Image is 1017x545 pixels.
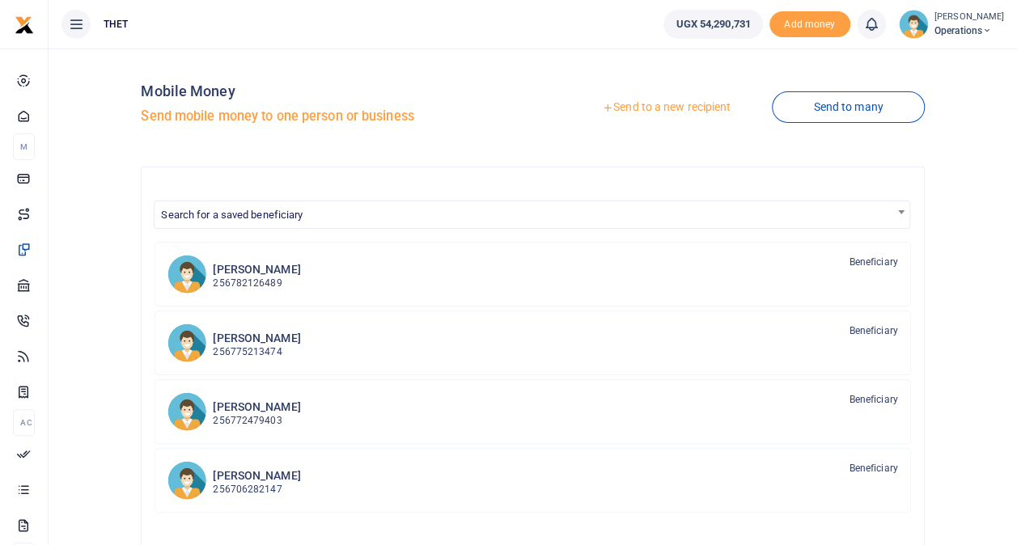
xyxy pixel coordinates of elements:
h6: [PERSON_NAME] [213,332,300,345]
span: Beneficiary [849,255,897,269]
a: SGn [PERSON_NAME] 256772479403 Beneficiary [155,379,910,444]
h5: Send mobile money to one person or business [141,108,526,125]
li: Wallet ballance [657,10,769,39]
a: logo-small logo-large logo-large [15,18,34,30]
img: SA [167,461,206,500]
a: profile-user [PERSON_NAME] Operations [899,10,1004,39]
span: Beneficiary [849,461,897,475]
a: Send to many [772,91,924,123]
h4: Mobile Money [141,82,526,100]
span: Search for a saved beneficiary [161,209,303,221]
p: 256782126489 [213,276,300,291]
li: M [13,133,35,160]
p: 256775213474 [213,344,300,360]
span: UGX 54,290,731 [676,16,750,32]
img: VKk [167,255,206,294]
p: 256706282147 [213,482,300,497]
span: Search for a saved beneficiary [154,201,909,229]
span: Beneficiary [849,392,897,407]
h6: [PERSON_NAME] [213,263,300,277]
p: 256772479403 [213,413,300,429]
li: Ac [13,409,35,436]
a: VKk [PERSON_NAME] 256782126489 Beneficiary [155,242,910,306]
a: Send to a new recipient [561,93,772,122]
h6: [PERSON_NAME] [213,400,300,414]
img: SA [167,323,206,362]
img: profile-user [899,10,928,39]
h6: [PERSON_NAME] [213,469,300,483]
span: Operations [934,23,1004,38]
span: Beneficiary [849,323,897,338]
span: Search for a saved beneficiary [155,201,909,226]
span: Add money [769,11,850,38]
a: Add money [769,17,850,29]
a: SA [PERSON_NAME] 256706282147 Beneficiary [155,448,910,513]
li: Toup your wallet [769,11,850,38]
small: [PERSON_NAME] [934,11,1004,24]
a: UGX 54,290,731 [663,10,762,39]
span: THET [97,17,134,32]
a: SA [PERSON_NAME] 256775213474 Beneficiary [155,311,910,375]
img: SGn [167,392,206,431]
img: logo-small [15,15,34,35]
